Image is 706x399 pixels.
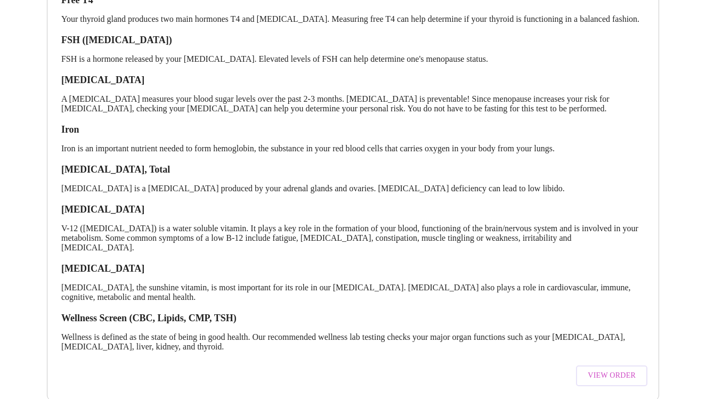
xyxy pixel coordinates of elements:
[61,54,645,64] p: FSH is a hormone released by your [MEDICAL_DATA]. Elevated levels of FSH can help determine one's...
[61,332,645,352] p: Wellness is defined as the state of being in good health. Our recommended wellness lab testing ch...
[61,313,645,324] h3: Wellness Screen (CBC, Lipids, CMP, TSH)
[588,369,636,382] span: View Order
[61,224,645,253] p: V-12 ([MEDICAL_DATA]) is a water soluble vitamin. It plays a key role in the formation of your bl...
[61,75,645,86] h3: [MEDICAL_DATA]
[61,14,645,24] p: Your thyroid gland produces two main hormones T4 and [MEDICAL_DATA]. Measuring free T4 can help d...
[61,184,645,193] p: [MEDICAL_DATA] is a [MEDICAL_DATA] produced by your adrenal glands and ovaries. [MEDICAL_DATA] de...
[61,263,645,274] h3: [MEDICAL_DATA]
[61,94,645,113] p: A [MEDICAL_DATA] measures your blood sugar levels over the past 2-3 months. [MEDICAL_DATA] is pre...
[61,144,645,153] p: Iron is an important nutrient needed to form hemoglobin, the substance in your red blood cells th...
[61,35,645,46] h3: FSH ([MEDICAL_DATA])
[61,283,645,302] p: [MEDICAL_DATA], the sunshine vitamin, is most important for its role in our [MEDICAL_DATA]. [MEDI...
[576,365,647,386] button: View Order
[61,124,645,135] h3: Iron
[61,164,645,175] h3: [MEDICAL_DATA], Total
[61,204,645,215] h3: [MEDICAL_DATA]
[573,360,650,392] a: View Order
